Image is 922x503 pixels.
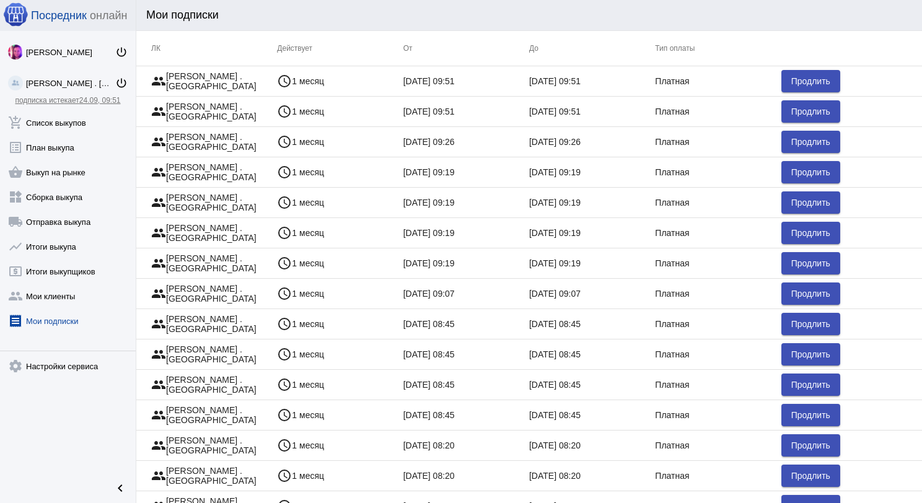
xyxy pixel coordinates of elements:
[8,239,23,254] mat-icon: show_chart
[8,190,23,204] mat-icon: widgets
[8,45,23,59] img: 73xLq58P2BOqs-qIllg3xXCtabieAB0OMVER0XTxHpc0AjG-Rb2SSuXsq4It7hEfqgBcQNho.jpg
[136,97,277,126] mat-cell: [PERSON_NAME] . [GEOGRAPHIC_DATA]
[277,134,292,149] mat-icon: schedule
[791,289,830,299] span: Продлить
[529,279,655,308] mat-cell: [DATE] 09:07
[529,309,655,339] mat-cell: [DATE] 08:45
[151,74,166,89] mat-icon: group
[277,279,403,308] mat-cell: 1 месяц
[151,468,166,483] mat-icon: group
[529,97,655,126] mat-cell: [DATE] 09:51
[529,248,655,278] mat-cell: [DATE] 09:19
[8,140,23,155] mat-icon: list_alt
[791,440,830,450] span: Продлить
[655,279,781,308] mat-cell: Платная
[136,279,277,308] mat-cell: [PERSON_NAME] . [GEOGRAPHIC_DATA]
[791,410,830,420] span: Продлить
[136,127,277,157] mat-cell: [PERSON_NAME] . [GEOGRAPHIC_DATA]
[791,258,830,268] span: Продлить
[403,31,529,66] mat-header-cell: От
[791,167,830,177] span: Продлить
[277,309,403,339] mat-cell: 1 месяц
[781,313,840,335] a: Продлить
[781,374,840,396] a: Продлить
[151,317,166,331] mat-icon: group
[655,339,781,369] mat-cell: Платная
[529,461,655,491] mat-cell: [DATE] 08:20
[136,248,277,278] mat-cell: [PERSON_NAME] . [GEOGRAPHIC_DATA]
[136,400,277,430] mat-cell: [PERSON_NAME] . [GEOGRAPHIC_DATA]
[151,256,166,271] mat-icon: group
[8,115,23,130] mat-icon: add_shopping_cart
[655,127,781,157] mat-cell: Платная
[79,96,121,105] span: 24.09, 09:51
[136,31,277,66] mat-header-cell: ЛК
[15,96,120,105] a: подписка истекает24.09, 09:51
[136,339,277,369] mat-cell: [PERSON_NAME] . [GEOGRAPHIC_DATA]
[277,468,292,483] mat-icon: schedule
[791,107,830,116] span: Продлить
[277,256,292,271] mat-icon: schedule
[403,97,529,126] mat-cell: [DATE] 09:51
[403,431,529,460] mat-cell: [DATE] 08:20
[277,104,292,119] mat-icon: schedule
[151,408,166,422] mat-icon: group
[791,380,830,390] span: Продлить
[136,157,277,187] mat-cell: [PERSON_NAME] . [GEOGRAPHIC_DATA]
[277,66,403,96] mat-cell: 1 месяц
[781,161,840,183] a: Продлить
[791,198,830,208] span: Продлить
[403,461,529,491] mat-cell: [DATE] 08:20
[781,465,840,487] a: Продлить
[529,157,655,187] mat-cell: [DATE] 09:19
[115,77,128,89] mat-icon: power_settings_new
[655,431,781,460] mat-cell: Платная
[151,438,166,453] mat-icon: group
[655,66,781,96] mat-cell: Платная
[655,400,781,430] mat-cell: Платная
[403,279,529,308] mat-cell: [DATE] 09:07
[151,377,166,392] mat-icon: group
[529,370,655,400] mat-cell: [DATE] 08:45
[136,309,277,339] mat-cell: [PERSON_NAME] . [GEOGRAPHIC_DATA]
[403,66,529,96] mat-cell: [DATE] 09:51
[277,408,292,422] mat-icon: schedule
[781,191,840,214] a: Продлить
[277,347,292,362] mat-icon: schedule
[277,400,403,430] mat-cell: 1 месяц
[8,165,23,180] mat-icon: shopping_basket
[403,127,529,157] mat-cell: [DATE] 09:26
[8,264,23,279] mat-icon: local_atm
[529,127,655,157] mat-cell: [DATE] 09:26
[277,317,292,331] mat-icon: schedule
[791,76,830,86] span: Продлить
[403,400,529,430] mat-cell: [DATE] 08:45
[529,431,655,460] mat-cell: [DATE] 08:20
[529,66,655,96] mat-cell: [DATE] 09:51
[8,359,23,374] mat-icon: settings
[277,195,292,210] mat-icon: schedule
[136,370,277,400] mat-cell: [PERSON_NAME] . [GEOGRAPHIC_DATA]
[151,195,166,210] mat-icon: group
[8,76,23,90] img: community_200.png
[151,286,166,301] mat-icon: group
[115,46,128,58] mat-icon: power_settings_new
[781,404,840,426] a: Продлить
[277,286,292,301] mat-icon: schedule
[791,471,830,481] span: Продлить
[26,79,115,88] div: [PERSON_NAME] . [GEOGRAPHIC_DATA]
[277,188,403,217] mat-cell: 1 месяц
[655,157,781,187] mat-cell: Платная
[277,31,403,66] mat-header-cell: Действует
[403,370,529,400] mat-cell: [DATE] 08:45
[277,97,403,126] mat-cell: 1 месяц
[136,218,277,248] mat-cell: [PERSON_NAME] . [GEOGRAPHIC_DATA]
[151,165,166,180] mat-icon: group
[791,349,830,359] span: Продлить
[655,248,781,278] mat-cell: Платная
[277,225,292,240] mat-icon: schedule
[277,218,403,248] mat-cell: 1 месяц
[151,225,166,240] mat-icon: group
[791,319,830,329] span: Продлить
[136,66,277,96] mat-cell: [PERSON_NAME] . [GEOGRAPHIC_DATA]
